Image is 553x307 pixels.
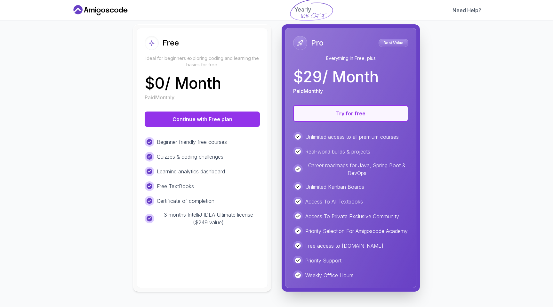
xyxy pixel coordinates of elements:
[305,271,354,279] p: Weekly Office Hours
[305,183,364,191] p: Unlimited Kanban Boards
[305,198,363,205] p: Access To All Textbooks
[157,168,225,175] p: Learning analytics dashboard
[145,112,260,127] button: Continue with Free plan
[380,40,407,46] p: Best Value
[157,197,214,205] p: Certificate of completion
[157,182,194,190] p: Free TextBooks
[305,257,341,264] p: Priority Support
[305,162,408,177] p: Career roadmaps for Java, Spring Boot & DevOps
[293,69,379,85] p: $ 29 / Month
[305,133,399,141] p: Unlimited access to all premium courses
[311,38,324,48] h2: Pro
[293,87,323,95] p: Paid Monthly
[305,227,408,235] p: Priority Selection For Amigoscode Academy
[157,211,260,226] p: 3 months IntelliJ IDEA Ultimate license ($249 value)
[305,242,383,250] p: Free access to [DOMAIN_NAME]
[145,76,221,91] p: $ 0 / Month
[293,55,408,62] p: Everything in Free, plus
[157,138,227,146] p: Beginner friendly free courses
[293,105,408,122] button: Try for free
[145,94,174,101] p: Paid Monthly
[305,212,399,220] p: Access To Private Exclusive Community
[453,6,481,14] a: Need Help?
[163,38,179,48] h2: Free
[157,153,223,161] p: Quizzes & coding challenges
[145,55,260,68] p: Ideal for beginners exploring coding and learning the basics for free.
[305,148,370,155] p: Real-world builds & projects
